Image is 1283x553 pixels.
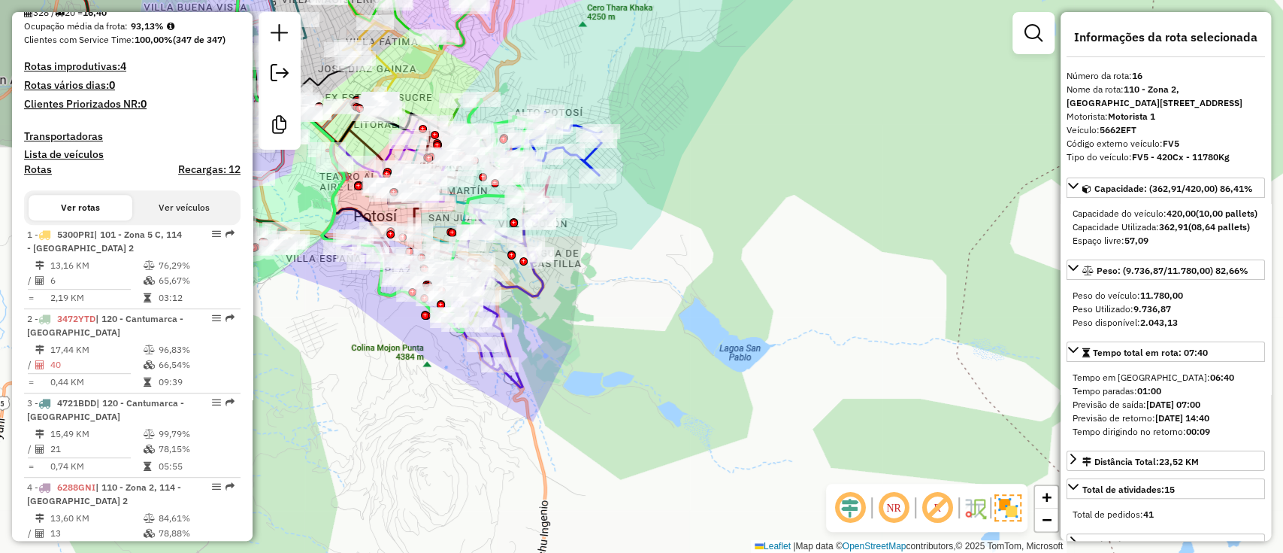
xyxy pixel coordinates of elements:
[751,540,1067,553] div: Map data © contributors,© 2025 TomTom, Microsoft
[1073,508,1259,521] div: Total de pedidos:
[1100,124,1136,135] strong: 5662EFT
[50,511,143,526] td: 13,60 KM
[1073,302,1259,316] div: Peso Utilizado:
[158,375,234,390] td: 09:39
[144,430,155,439] i: % de utilização do peso
[1159,221,1188,232] strong: 362,91
[144,276,155,285] i: % de utilização da cubagem
[225,229,235,239] em: Rota exportada
[144,378,151,387] i: Tempo total em rota
[1067,83,1265,110] div: Nome da rota:
[50,290,143,305] td: 2,19 KM
[35,529,44,538] i: Total de Atividades
[35,360,44,369] i: Total de Atividades
[35,514,44,523] i: Distância Total
[24,20,128,32] span: Ocupação média da frota:
[158,357,234,372] td: 66,54%
[27,229,182,254] span: 1 -
[1067,342,1265,362] a: Tempo total em rota: 07:40
[27,313,183,338] span: | 120 - Cantumarca - [GEOGRAPHIC_DATA]
[1067,110,1265,123] div: Motorista:
[1186,426,1210,437] strong: 00:09
[57,397,96,409] span: 4721BDD
[144,293,151,302] i: Tempo total em rota
[1073,290,1183,301] span: Peso do veículo:
[1196,208,1257,219] strong: (10,00 pallets)
[24,148,241,161] h4: Lista de veículos
[755,541,791,551] a: Leaflet
[1073,371,1259,384] div: Tempo em [GEOGRAPHIC_DATA]:
[1093,347,1208,358] span: Tempo total em rota: 07:40
[1132,70,1142,81] strong: 16
[158,526,234,541] td: 78,88%
[120,59,126,73] strong: 4
[27,273,35,288] td: /
[27,459,35,474] td: =
[1073,207,1259,220] div: Capacidade do veículo:
[212,398,221,407] em: Opções
[1146,399,1200,410] strong: [DATE] 07:00
[27,229,182,254] span: | 101 - Zona 5 C, 114 - [GEOGRAPHIC_DATA] 2
[1159,456,1199,467] span: 23,52 KM
[27,397,184,422] span: | 120 - Cantumarca - [GEOGRAPHIC_DATA]
[212,482,221,491] em: Opções
[141,97,147,111] strong: 0
[1188,221,1250,232] strong: (08,64 pallets)
[1035,486,1058,509] a: Zoom in
[1073,398,1259,412] div: Previsão de saída:
[167,22,174,31] em: Média calculada utilizando a maior ocupação (%Peso ou %Cubagem) de cada rota da sessão. Rotas cro...
[27,313,183,338] span: 2 -
[158,442,234,457] td: 78,15%
[158,427,234,442] td: 99,79%
[1067,178,1265,198] a: Capacidade: (362,91/420,00) 86,41%
[793,541,795,551] span: |
[1124,235,1148,246] strong: 57,09
[1067,365,1265,445] div: Tempo total em rota: 07:40
[50,357,143,372] td: 40
[144,445,155,454] i: % de utilização da cubagem
[57,482,95,493] span: 6288GNI
[27,375,35,390] td: =
[50,258,143,273] td: 13,16 KM
[1082,484,1175,495] span: Total de atividades:
[876,490,912,526] span: Ocultar NR
[1094,183,1253,194] span: Capacidade: (362,91/420,00) 86,41%
[135,34,173,45] strong: 100,00%
[57,229,94,240] span: 5300PRI
[144,529,155,538] i: % de utilização da cubagem
[24,8,33,17] i: Total de Atividades
[1167,208,1196,219] strong: 420,00
[843,541,906,551] a: OpenStreetMap
[1082,455,1199,469] div: Distância Total:
[1067,137,1265,150] div: Código externo veículo:
[1073,234,1259,248] div: Espaço livre:
[158,290,234,305] td: 03:12
[1067,123,1265,137] div: Veículo:
[109,78,115,92] strong: 0
[1073,316,1259,330] div: Peso disponível:
[35,276,44,285] i: Total de Atividades
[24,163,52,176] h4: Rotas
[1073,425,1259,439] div: Tempo dirigindo no retorno:
[1067,283,1265,336] div: Peso: (9.736,87/11.780,00) 82,66%
[27,526,35,541] td: /
[212,314,221,323] em: Opções
[29,195,132,220] button: Ver rotas
[1067,150,1265,164] div: Tipo do veículo:
[158,342,234,357] td: 96,83%
[963,496,987,520] img: Fluxo de ruas
[24,130,241,143] h4: Transportadoras
[144,261,155,270] i: % de utilização do peso
[144,514,155,523] i: % de utilização do peso
[158,459,234,474] td: 05:55
[27,482,181,506] span: | 110 - Zona 2, 114 - [GEOGRAPHIC_DATA] 2
[50,526,143,541] td: 13
[1073,220,1259,234] div: Capacidade Utilizada:
[1067,84,1242,108] strong: 110 - Zona 2, [GEOGRAPHIC_DATA][STREET_ADDRESS]
[265,58,295,92] a: Exportar sessão
[1018,18,1048,48] a: Exibir filtros
[83,7,107,18] strong: 16,40
[144,345,155,354] i: % de utilização do peso
[178,163,241,176] h4: Recargas: 12
[1042,510,1052,529] span: −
